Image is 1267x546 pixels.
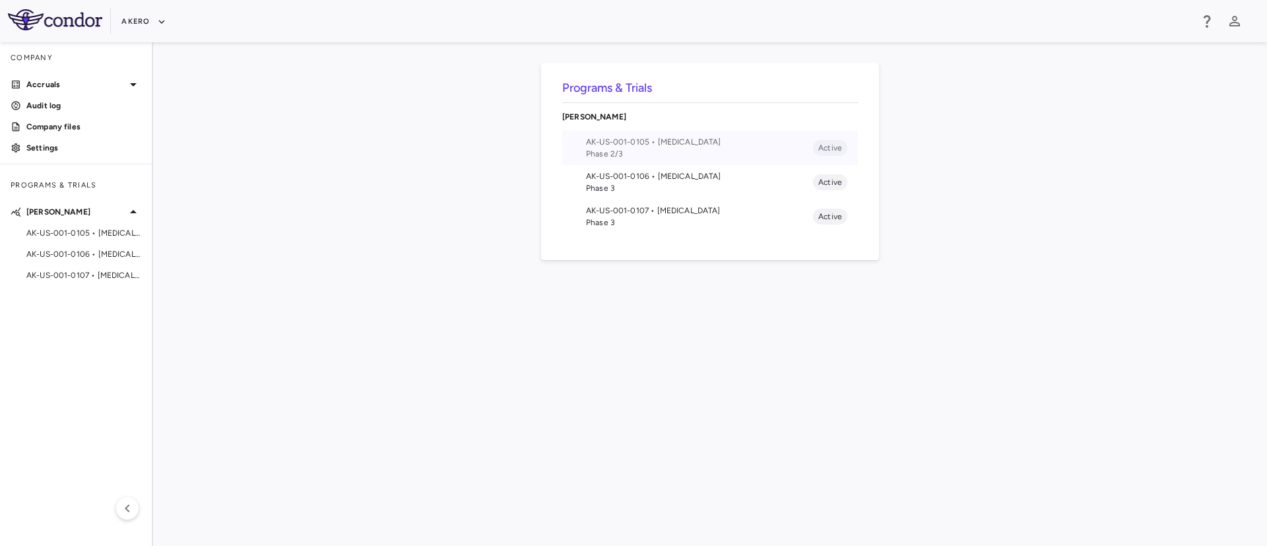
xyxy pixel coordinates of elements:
[26,248,141,260] span: AK-US-001-0106 • [MEDICAL_DATA]
[813,211,847,222] span: Active
[813,142,847,154] span: Active
[562,165,858,199] li: AK-US-001-0106 • [MEDICAL_DATA]Phase 3Active
[8,9,102,30] img: logo-full-SnFGN8VE.png
[562,131,858,165] li: AK-US-001-0105 • [MEDICAL_DATA]Phase 2/3Active
[586,182,813,194] span: Phase 3
[26,100,141,112] p: Audit log
[26,269,141,281] span: AK-US-001-0107 • [MEDICAL_DATA]
[121,11,166,32] button: Akero
[586,136,813,148] span: AK-US-001-0105 • [MEDICAL_DATA]
[26,206,125,218] p: [PERSON_NAME]
[586,170,813,182] span: AK-US-001-0106 • [MEDICAL_DATA]
[562,103,858,131] div: [PERSON_NAME]
[26,142,141,154] p: Settings
[586,148,813,160] span: Phase 2/3
[813,176,847,188] span: Active
[562,199,858,234] li: AK-US-001-0107 • [MEDICAL_DATA]Phase 3Active
[26,227,141,239] span: AK-US-001-0105 • [MEDICAL_DATA]
[586,217,813,228] span: Phase 3
[562,111,858,123] p: [PERSON_NAME]
[586,205,813,217] span: AK-US-001-0107 • [MEDICAL_DATA]
[562,79,858,97] h6: Programs & Trials
[26,79,125,90] p: Accruals
[26,121,141,133] p: Company files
